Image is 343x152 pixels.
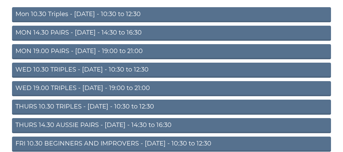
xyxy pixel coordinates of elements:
a: MON 14.30 PAIRS - [DATE] - 14:30 to 16:30 [12,26,331,41]
a: FRI 10.30 BEGINNERS AND IMPROVERS - [DATE] - 10:30 to 12:30 [12,137,331,152]
a: MON 19.00 PAIRS - [DATE] - 19:00 to 21:00 [12,44,331,59]
a: Mon 10.30 Triples - [DATE] - 10:30 to 12:30 [12,7,331,22]
a: THURS 10.30 TRIPLES - [DATE] - 10:30 to 12:30 [12,100,331,115]
a: WED 10.30 TRIPLES - [DATE] - 10:30 to 12:30 [12,63,331,78]
a: THURS 14.30 AUSSIE PAIRS - [DATE] - 14:30 to 16:30 [12,118,331,133]
a: WED 19.00 TRIPLES - [DATE] - 19:00 to 21:00 [12,81,331,96]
